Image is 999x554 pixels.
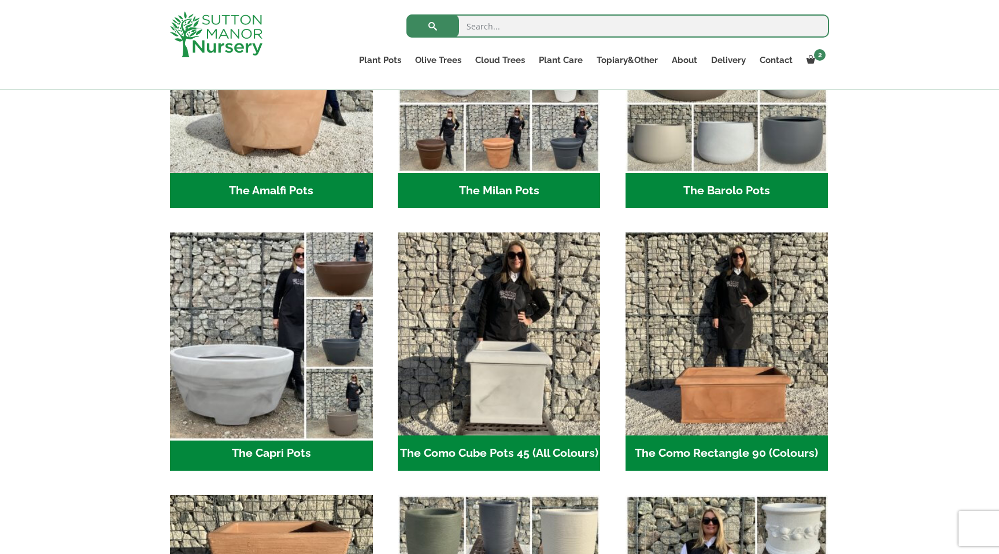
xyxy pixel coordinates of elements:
a: Contact [753,52,800,68]
a: About [665,52,704,68]
a: 2 [800,52,829,68]
img: The Como Rectangle 90 (Colours) [626,232,828,435]
a: Topiary&Other [590,52,665,68]
a: Visit product category The Como Cube Pots 45 (All Colours) [398,232,601,471]
img: The Capri Pots [165,228,378,441]
a: Cloud Trees [468,52,532,68]
a: Visit product category The Capri Pots [170,232,373,471]
h2: The Amalfi Pots [170,173,373,209]
img: logo [170,12,262,57]
h2: The Capri Pots [170,435,373,471]
a: Delivery [704,52,753,68]
h2: The Barolo Pots [626,173,828,209]
a: Plant Care [532,52,590,68]
a: Olive Trees [408,52,468,68]
img: The Como Cube Pots 45 (All Colours) [398,232,601,435]
h2: The Como Cube Pots 45 (All Colours) [398,435,601,471]
a: Visit product category The Como Rectangle 90 (Colours) [626,232,828,471]
h2: The Milan Pots [398,173,601,209]
a: Plant Pots [352,52,408,68]
h2: The Como Rectangle 90 (Colours) [626,435,828,471]
span: 2 [814,49,826,61]
input: Search... [406,14,829,38]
